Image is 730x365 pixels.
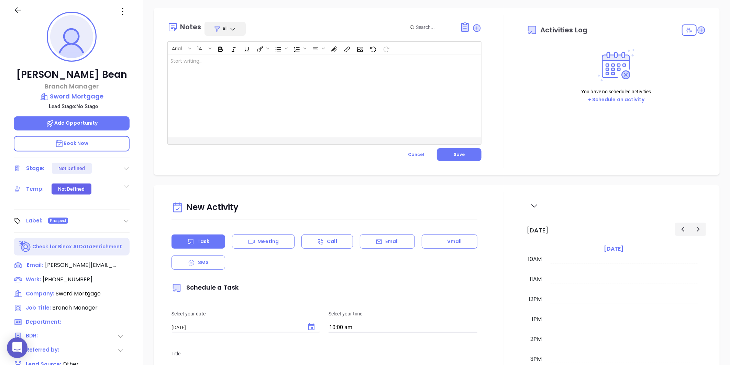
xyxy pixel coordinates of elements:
[385,238,399,245] p: Email
[540,27,587,33] span: Activities Log
[327,42,340,54] span: Insert Files
[598,49,635,82] img: Activities
[26,318,61,325] span: Department:
[168,45,185,50] span: Arial
[586,96,646,104] button: + Schedule an activity
[180,23,201,30] div: Notes
[26,163,45,174] div: Stage:
[530,315,543,323] div: 1pm
[26,290,54,297] span: Company:
[43,275,92,283] span: [PHONE_NUMBER]
[690,223,706,236] button: Next day
[46,119,98,126] span: Add Opportunity
[197,238,209,245] p: Task
[340,42,353,54] span: Insert link
[527,255,543,263] div: 10am
[26,346,62,355] span: Referred by:
[253,42,271,54] span: Fill color or set the text color
[32,243,122,250] p: Check for Binox AI Data Enrichment
[416,23,452,31] input: Search...
[309,42,327,54] span: Align
[172,310,320,317] p: Select your date
[227,42,239,54] span: Italic
[172,283,239,292] span: Schedule a Task
[168,42,187,54] button: Arial
[198,259,209,266] p: SMS
[529,335,543,343] div: 2pm
[27,261,43,270] span: Email:
[581,88,651,95] p: You have no scheduled activities
[14,82,130,91] p: Branch Manager
[50,15,93,58] img: profile-user
[222,25,228,32] span: All
[272,42,289,54] span: Insert Unordered List
[26,276,41,283] span: Work:
[454,152,465,157] span: Save
[437,148,482,161] button: Save
[529,355,543,363] div: 3pm
[58,163,85,174] div: Not Defined
[290,42,308,54] span: Insert Ordered List
[168,42,193,54] span: Font family
[528,275,543,283] div: 11am
[58,184,85,195] div: Not Defined
[527,227,549,234] h2: [DATE]
[194,45,206,50] span: 14
[52,304,98,312] span: Branch Manager
[214,42,226,54] span: Bold
[45,261,117,269] span: [PERSON_NAME][EMAIL_ADDRESS][DOMAIN_NAME]
[172,199,477,217] div: New Activity
[19,241,31,253] img: Ai-Enrich-DaqCidB-.svg
[172,350,477,357] p: Title
[26,332,62,341] span: BDR:
[395,148,437,161] button: Cancel
[257,238,279,245] p: Meeting
[26,216,43,226] div: Label:
[675,223,691,236] button: Previous day
[240,42,252,54] span: Underline
[194,42,207,54] button: 14
[527,295,543,303] div: 12pm
[14,92,130,101] a: Sword Mortgage
[379,42,392,54] span: Redo
[329,310,477,317] p: Select your time
[56,290,101,298] span: Sword Mortgage
[353,42,366,54] span: Insert Image
[447,238,462,245] p: Vmail
[17,102,130,111] p: Lead Stage: No Stage
[55,140,89,147] span: Book Now
[50,217,67,225] span: Prospect
[303,319,320,335] button: Choose date, selected date is Aug 22, 2025
[26,184,44,194] div: Temp:
[602,244,625,254] a: [DATE]
[172,325,300,331] input: MM/DD/YYYY
[26,304,51,311] span: Job Title:
[14,69,130,81] p: [PERSON_NAME] Bean
[327,238,337,245] p: Call
[366,42,379,54] span: Undo
[408,152,424,157] span: Cancel
[193,42,213,54] span: Font size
